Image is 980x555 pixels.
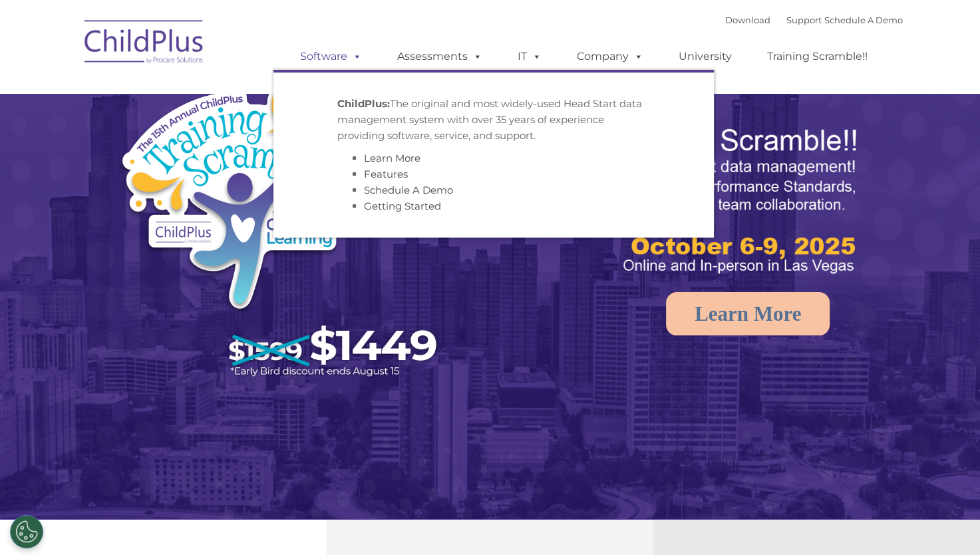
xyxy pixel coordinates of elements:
a: Assessments [384,43,496,70]
a: Getting Started [364,200,441,212]
a: Schedule A Demo [364,184,453,196]
a: Software [287,43,375,70]
a: Company [564,43,657,70]
a: Training Scramble!! [754,43,881,70]
strong: ChildPlus: [337,97,390,110]
a: Schedule A Demo [824,15,903,25]
a: Support [786,15,822,25]
p: The original and most widely-used Head Start data management system with over 35 years of experie... [337,96,650,144]
a: University [665,43,745,70]
img: ChildPlus by Procare Solutions [78,11,211,77]
a: Features [364,168,408,180]
a: Learn More [666,292,830,335]
a: IT [504,43,555,70]
button: Cookies Settings [10,515,43,548]
font: | [725,15,903,25]
a: Download [725,15,770,25]
a: Learn More [364,152,420,164]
